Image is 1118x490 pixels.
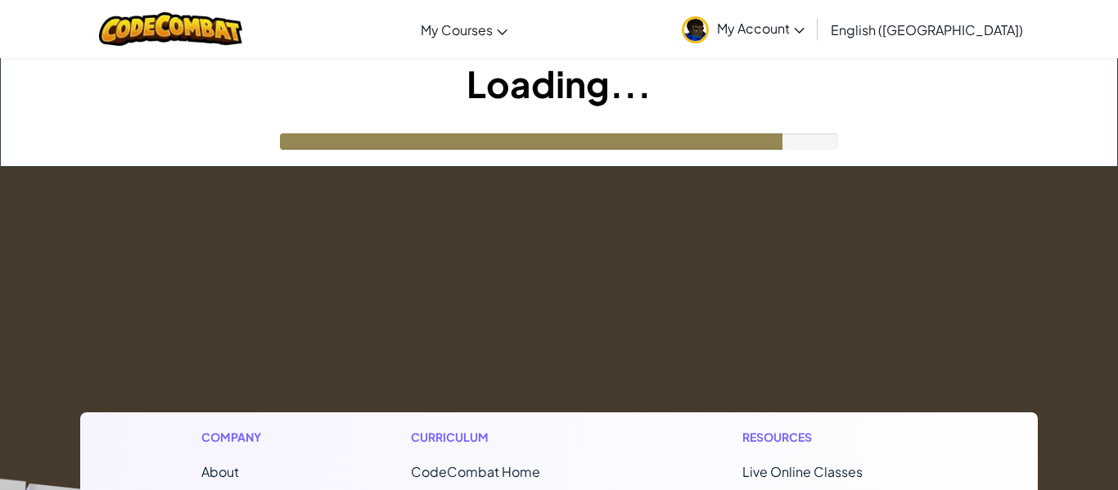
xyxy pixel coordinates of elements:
h1: Resources [742,429,917,446]
a: My Courses [412,7,516,52]
a: My Account [674,3,813,55]
img: avatar [682,16,709,43]
span: My Account [717,20,805,37]
a: Live Online Classes [742,463,863,480]
h1: Loading... [1,58,1117,109]
span: CodeCombat Home [411,463,540,480]
h1: Curriculum [411,429,609,446]
span: My Courses [421,21,493,38]
img: CodeCombat logo [99,12,242,46]
span: English ([GEOGRAPHIC_DATA]) [831,21,1023,38]
h1: Company [201,429,277,446]
a: English ([GEOGRAPHIC_DATA]) [823,7,1031,52]
a: About [201,463,239,480]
